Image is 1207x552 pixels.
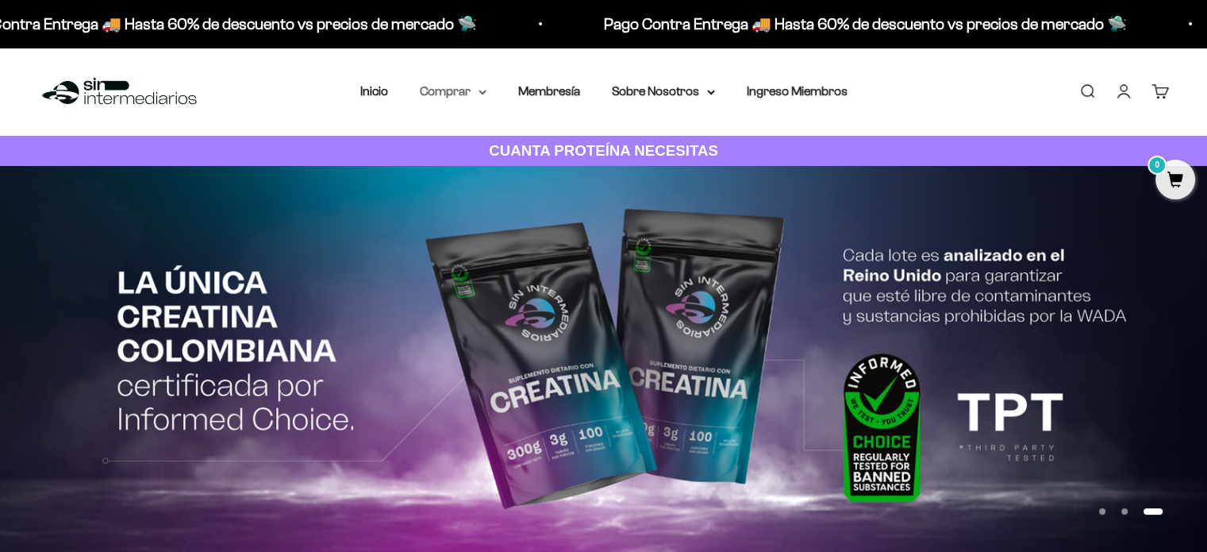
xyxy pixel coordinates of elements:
strong: CUANTA PROTEÍNA NECESITAS [489,142,718,159]
a: 0 [1155,172,1195,190]
a: Ingreso Miembros [747,84,848,98]
p: Pago Contra Entrega 🚚 Hasta 60% de descuento vs precios de mercado 🛸 [601,11,1124,37]
summary: Sobre Nosotros [612,81,715,102]
mark: 0 [1147,156,1167,175]
summary: Comprar [420,81,486,102]
a: Membresía [518,84,580,98]
a: Inicio [360,84,388,98]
